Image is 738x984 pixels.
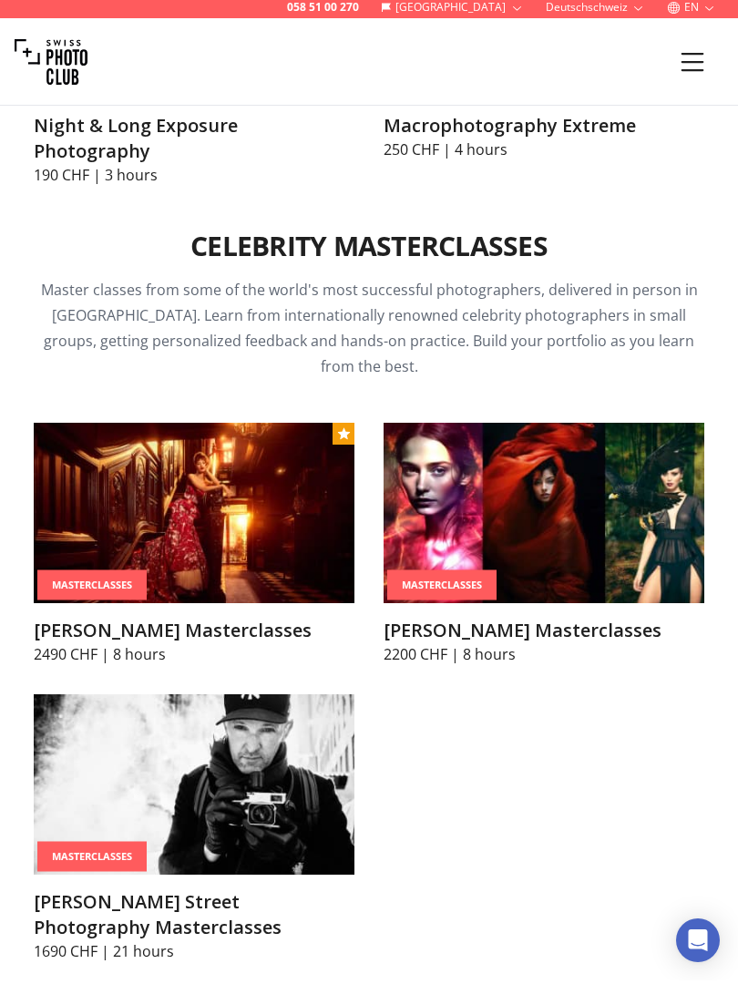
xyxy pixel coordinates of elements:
[676,922,720,966] div: Open Intercom Messenger
[34,698,354,878] img: Phil Penman Street Photography Masterclasses
[384,142,704,164] p: 250 CHF | 4 hours
[190,233,548,266] h2: Celebrity Masterclasses
[384,647,704,669] p: 2200 CHF | 8 hours
[37,846,147,876] div: MasterClasses
[34,426,354,607] img: Lindsay Adler Masterclasses
[287,4,359,18] a: 058 51 00 270
[34,426,354,669] a: Lindsay Adler MasterclassesMasterClasses[PERSON_NAME] Masterclasses2490 CHF | 8 hours
[34,698,354,966] a: Phil Penman Street Photography MasterclassesMasterClasses[PERSON_NAME] Street Photography Masterc...
[37,574,147,604] div: MasterClasses
[15,29,87,102] img: Swiss photo club
[34,893,354,944] h3: [PERSON_NAME] Street Photography Masterclasses
[34,621,354,647] h3: [PERSON_NAME] Masterclasses
[34,944,354,966] p: 1690 CHF | 21 hours
[661,35,723,97] button: Menu
[384,621,704,647] h3: [PERSON_NAME] Masterclasses
[34,647,354,669] p: 2490 CHF | 8 hours
[34,168,354,190] p: 190 CHF | 3 hours
[384,426,704,607] img: Marco Benedetti Masterclasses
[384,426,704,669] a: Marco Benedetti MasterclassesMasterClasses[PERSON_NAME] Masterclasses2200 CHF | 8 hours
[387,574,497,604] div: MasterClasses
[34,117,354,168] h3: Night & Long Exposure Photography
[384,117,704,142] h3: Macrophotography Extreme
[41,283,698,380] span: Master classes from some of the world's most successful photographers, delivered in person in [GE...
